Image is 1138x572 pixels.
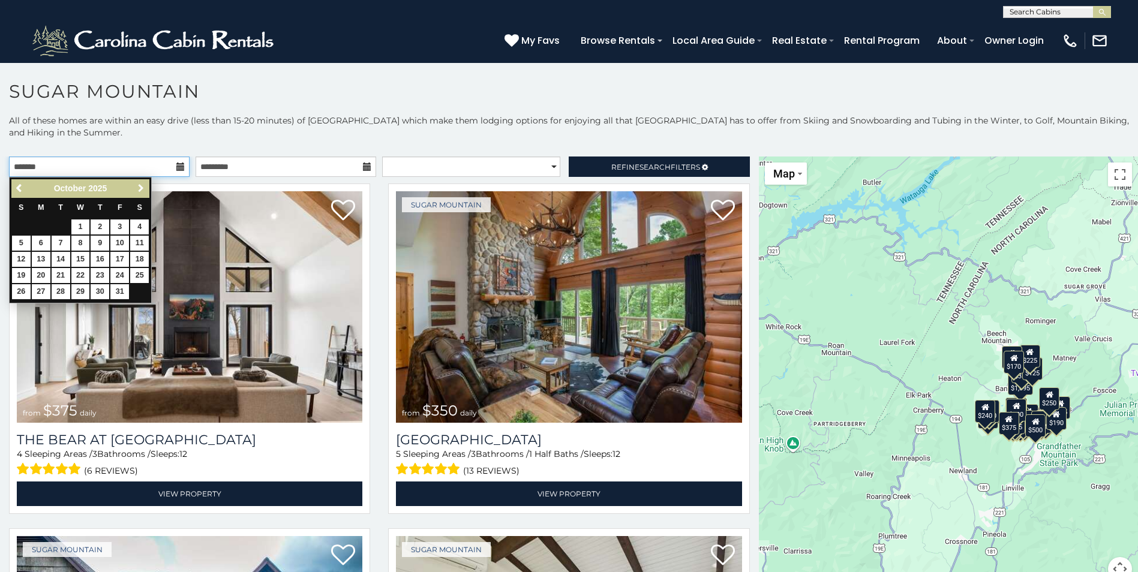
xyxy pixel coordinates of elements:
[471,448,476,459] span: 3
[1046,407,1067,430] div: $190
[396,432,741,448] a: [GEOGRAPHIC_DATA]
[84,463,138,478] span: (6 reviews)
[130,268,149,283] a: 25
[17,432,362,448] h3: The Bear At Sugar Mountain
[931,30,973,51] a: About
[32,284,50,299] a: 27
[396,432,741,448] h3: Grouse Moor Lodge
[569,156,749,177] a: RefineSearchFilters
[130,252,149,267] a: 18
[17,191,362,423] a: The Bear At Sugar Mountain from $375 daily
[110,236,129,251] a: 10
[118,203,122,212] span: Friday
[1002,346,1022,369] div: $240
[91,268,109,283] a: 23
[838,30,926,51] a: Rental Program
[711,543,735,568] a: Add to favorites
[396,191,741,423] img: Grouse Moor Lodge
[77,203,84,212] span: Wednesday
[88,183,107,193] span: 2025
[612,448,620,459] span: 12
[71,268,90,283] a: 22
[396,481,741,506] a: View Property
[110,252,129,267] a: 17
[12,284,31,299] a: 26
[54,183,86,193] span: October
[460,408,477,417] span: daily
[521,33,560,48] span: My Favs
[1008,372,1033,395] div: $1,095
[1108,162,1132,186] button: Toggle fullscreen view
[999,412,1019,435] div: $375
[91,219,109,234] a: 2
[666,30,761,51] a: Local Area Guide
[17,191,362,423] img: The Bear At Sugar Mountain
[80,408,97,417] span: daily
[52,252,70,267] a: 14
[1020,345,1040,368] div: $225
[52,284,70,299] a: 28
[137,203,142,212] span: Saturday
[1091,32,1108,49] img: mail-regular-white.png
[463,463,520,478] span: (13 reviews)
[773,167,795,180] span: Map
[179,448,187,459] span: 12
[130,219,149,234] a: 4
[402,408,420,417] span: from
[975,400,995,423] div: $240
[12,252,31,267] a: 12
[133,181,148,196] a: Next
[505,33,563,49] a: My Favs
[23,408,41,417] span: from
[639,162,671,171] span: Search
[43,402,77,419] span: $375
[1050,396,1070,419] div: $155
[98,203,103,212] span: Thursday
[110,219,129,234] a: 3
[765,162,807,185] button: Change map style
[32,268,50,283] a: 20
[92,448,97,459] span: 3
[611,162,700,171] span: Refine Filters
[38,203,44,212] span: Monday
[52,268,70,283] a: 21
[766,30,833,51] a: Real Estate
[422,402,458,419] span: $350
[58,203,63,212] span: Tuesday
[1018,404,1038,427] div: $200
[1062,32,1079,49] img: phone-regular-white.png
[110,284,129,299] a: 31
[1006,399,1026,422] div: $300
[17,448,22,459] span: 4
[110,268,129,283] a: 24
[17,481,362,506] a: View Property
[529,448,584,459] span: 1 Half Baths /
[91,252,109,267] a: 16
[402,542,491,557] a: Sugar Mountain
[331,198,355,224] a: Add to favorites
[136,183,146,193] span: Next
[15,183,25,193] span: Previous
[1031,411,1052,433] div: $195
[71,284,90,299] a: 29
[1007,398,1027,420] div: $265
[17,448,362,478] div: Sleeping Areas / Bathrooms / Sleeps:
[12,268,31,283] a: 19
[396,448,741,478] div: Sleeping Areas / Bathrooms / Sleeps:
[30,23,279,59] img: White-1-2.png
[396,448,401,459] span: 5
[711,198,735,224] a: Add to favorites
[130,236,149,251] a: 11
[1004,351,1024,374] div: $170
[71,252,90,267] a: 15
[17,432,362,448] a: The Bear At [GEOGRAPHIC_DATA]
[402,197,491,212] a: Sugar Mountain
[331,543,355,568] a: Add to favorites
[396,191,741,423] a: Grouse Moor Lodge from $350 daily
[71,236,90,251] a: 8
[32,236,50,251] a: 6
[91,236,109,251] a: 9
[23,542,112,557] a: Sugar Mountain
[71,219,90,234] a: 1
[91,284,109,299] a: 30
